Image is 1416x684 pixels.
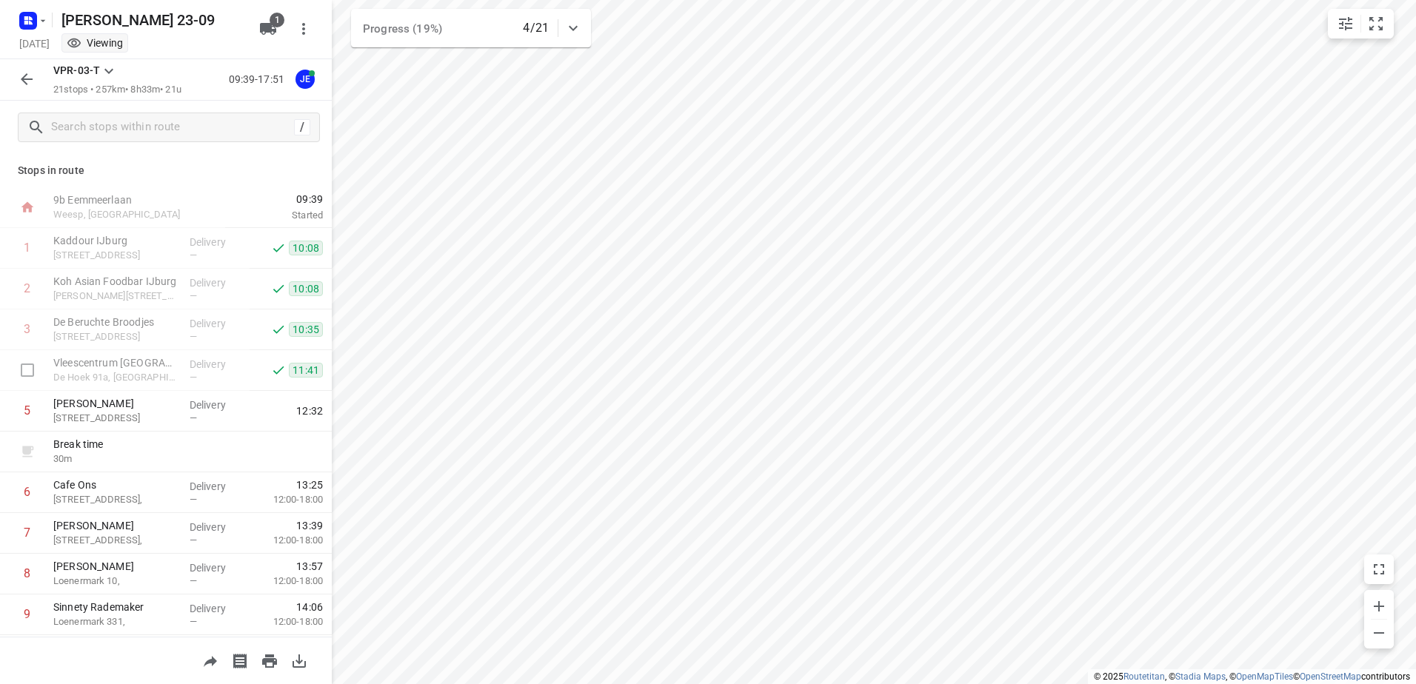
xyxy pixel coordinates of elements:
div: 8 [24,566,30,580]
svg: Done [271,241,286,255]
p: De Hoek 91a, [GEOGRAPHIC_DATA] [53,370,178,385]
p: Krijn Taconiskade 372, Amsterdam [53,289,178,304]
span: Download route [284,653,314,667]
p: Weesp, [GEOGRAPHIC_DATA] [53,207,207,222]
span: — [190,372,197,383]
span: Share route [196,653,225,667]
p: Delivery [190,357,244,372]
p: Delivery [190,275,244,290]
span: 13:39 [296,518,323,533]
p: Kaddour IJburg [53,233,178,248]
span: 13:25 [296,477,323,492]
span: 09:39 [225,192,323,207]
span: 12:32 [296,403,323,418]
button: More [289,14,318,44]
svg: Done [271,363,286,378]
p: Koh Asian Foodbar IJburg [53,274,178,289]
p: 12:00-18:00 [250,533,323,548]
div: You are currently in view mode. To make any changes, go to edit project. [67,36,123,50]
p: Break time [53,437,178,452]
p: 30 m [53,452,178,466]
a: OpenMapTiles [1236,671,1293,682]
span: 10:35 [289,322,323,337]
p: Loenermark 10, [53,574,178,589]
p: Stops in route [18,163,314,178]
span: — [190,534,197,546]
p: De Beruchte Broodjes [53,315,178,329]
span: — [190,290,197,301]
p: Sinnety Rademaker [53,600,178,614]
p: [STREET_ADDRESS], [53,492,178,507]
p: Delivery [190,601,244,616]
input: Search stops within route [51,116,294,139]
span: — [190,494,197,505]
span: — [190,331,197,342]
p: Vleescentrum [GEOGRAPHIC_DATA] [53,355,178,370]
p: 12:00-18:00 [250,574,323,589]
div: 5 [24,403,30,418]
p: Delivery [190,560,244,575]
span: 13:57 [296,559,323,574]
div: 7 [24,526,30,540]
div: 3 [24,322,30,336]
p: Started [225,208,323,223]
span: — [190,616,197,627]
a: Routetitan [1123,671,1165,682]
p: Gentiaanstraat 13, Amsterdam [53,411,178,426]
span: Progress (19%) [363,22,442,36]
p: 12:00-18:00 [250,492,323,507]
p: VPR-03-T [53,63,100,78]
p: [PERSON_NAME] [53,518,178,533]
span: 1 [270,13,284,27]
p: 21 stops • 257km • 8h33m • 21u [53,83,181,97]
span: — [190,412,197,423]
p: 4/21 [523,19,549,37]
svg: Done [271,281,286,296]
div: 9 [24,607,30,621]
p: Loenermark 331, [53,614,178,629]
span: — [190,249,197,261]
p: 12:00-18:00 [250,614,323,629]
p: Pretoriusstraat 36, Amsterdam [53,329,178,344]
span: Print route [255,653,284,667]
span: — [190,575,197,586]
span: Print shipping labels [225,653,255,667]
span: 14:06 [296,600,323,614]
svg: Done [271,322,286,337]
div: / [294,119,310,135]
span: 11:41 [289,363,323,378]
div: 1 [24,241,30,255]
p: [STREET_ADDRESS], [53,533,178,548]
p: [PERSON_NAME] [53,559,178,574]
p: Delivery [190,398,244,412]
div: 6 [24,485,30,499]
div: Progress (19%)4/21 [351,9,591,47]
li: © 2025 , © , © © contributors [1094,671,1410,682]
p: Delivery [190,479,244,494]
p: Delivery [190,316,244,331]
a: OpenStreetMap [1300,671,1361,682]
div: small contained button group [1328,9,1394,38]
p: Delivery [190,235,244,249]
button: 1 [253,14,283,44]
div: 2 [24,281,30,295]
span: 10:08 [289,241,323,255]
p: [STREET_ADDRESS] [53,248,178,263]
p: Delivery [190,520,244,534]
p: Cafe Ons [53,477,178,492]
p: [PERSON_NAME] [53,396,178,411]
a: Stadia Maps [1175,671,1226,682]
p: 09:39-17:51 [229,72,290,87]
span: Select [13,355,42,385]
span: Assigned to Jeffrey E [290,72,320,86]
p: 9b Eemmeerlaan [53,192,207,207]
span: 10:08 [289,281,323,296]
